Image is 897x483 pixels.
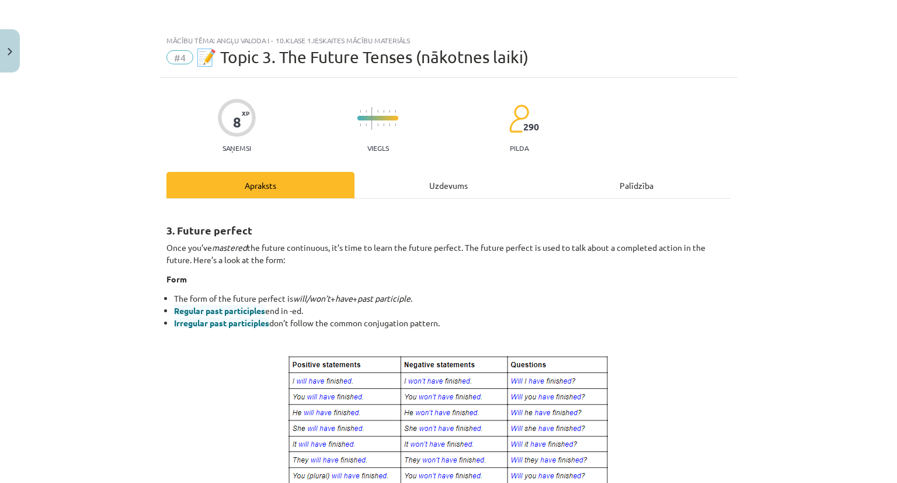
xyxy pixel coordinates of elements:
[366,123,367,126] img: icon-short-line-57e1e144782c952c97e751825c79c345078a6d821885a25fce030b3d8c18986b.svg
[174,318,269,328] a: Irregular past participles
[242,110,249,116] span: XP
[360,110,361,113] img: icon-short-line-57e1e144782c952c97e751825c79c345078a6d821885a25fce030b3d8c18986b.svg
[357,293,411,303] i: past participle
[360,123,361,126] img: icon-short-line-57e1e144782c952c97e751825c79c345078a6d821885a25fce030b3d8c18986b.svg
[335,293,353,303] i: have
[166,36,731,44] div: Mācību tēma: Angļu valoda i - 10.klase 1.ieskaites mācību materiāls
[383,110,384,113] img: icon-short-line-57e1e144782c952c97e751825c79c345078a6d821885a25fce030b3d8c18986b.svg
[166,172,354,198] div: Apraksts
[377,123,378,126] img: icon-short-line-57e1e144782c952c97e751825c79c345078a6d821885a25fce030b3d8c18986b.svg
[354,172,543,198] div: Uzdevums
[166,50,193,64] span: #4
[543,172,731,198] div: Palīdzība
[174,305,731,317] li: end in -ed.
[523,122,539,132] span: 290
[371,107,373,130] img: icon-long-line-d9ea69661e0d244f92f715978eff75569469978d946b2353a9bb055b3ed8787d.svg
[389,110,390,113] img: icon-short-line-57e1e144782c952c97e751825c79c345078a6d821885a25fce030b3d8c18986b.svg
[166,241,731,266] p: Once you’ve the future continuous, it’s time to learn the future perfect. The future perfect is u...
[293,293,331,303] i: will/won’t
[166,223,252,237] strong: 3. Future perfect
[174,317,731,329] li: don’t follow the common conjugation pattern.
[367,144,389,152] p: Viegls
[383,123,384,126] img: icon-short-line-57e1e144782c952c97e751825c79c345078a6d821885a25fce030b3d8c18986b.svg
[218,144,256,152] p: Saņemsi
[166,274,187,284] strong: Form
[395,123,396,126] img: icon-short-line-57e1e144782c952c97e751825c79c345078a6d821885a25fce030b3d8c18986b.svg
[510,144,529,152] p: pilda
[8,48,12,56] img: icon-close-lesson-0947bae3869378f0d4975bcd49f059093ad1ed9edebbc8119c70593378902aed.svg
[196,47,529,67] span: 📝 Topic 3. The Future Tenses (nākotnes laiki)
[395,110,396,113] img: icon-short-line-57e1e144782c952c97e751825c79c345078a6d821885a25fce030b3d8c18986b.svg
[377,110,378,113] img: icon-short-line-57e1e144782c952c97e751825c79c345078a6d821885a25fce030b3d8c18986b.svg
[174,305,265,316] a: Regular past participles
[174,292,731,305] li: The form of the future perfect is + + .
[212,242,247,253] i: mastered
[233,114,241,130] div: 8
[389,123,390,126] img: icon-short-line-57e1e144782c952c97e751825c79c345078a6d821885a25fce030b3d8c18986b.svg
[509,104,529,133] img: students-c634bb4e5e11cddfef0936a35e636f08e4e9abd3cc4e673bd6f9a4125e45ecb1.svg
[366,110,367,113] img: icon-short-line-57e1e144782c952c97e751825c79c345078a6d821885a25fce030b3d8c18986b.svg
